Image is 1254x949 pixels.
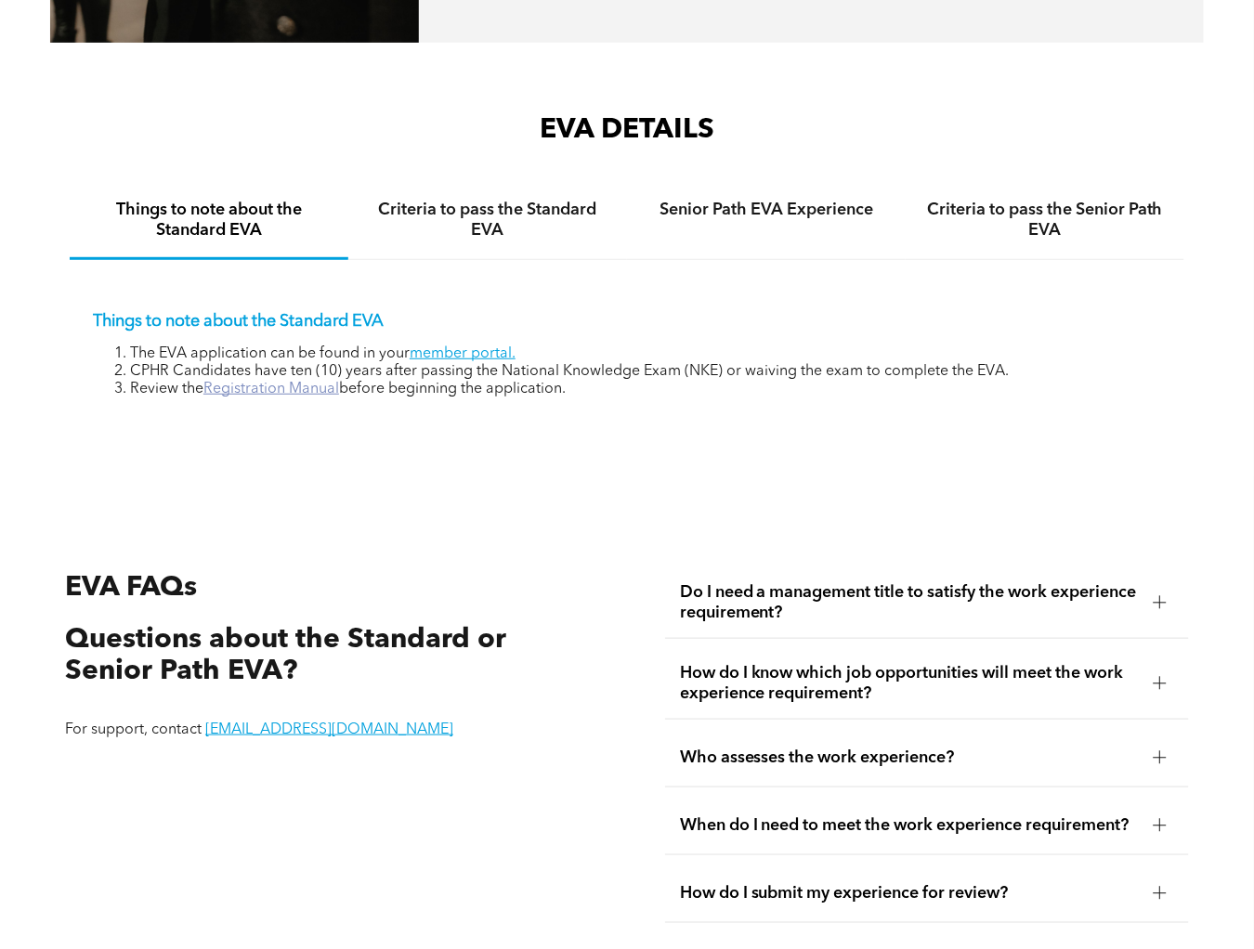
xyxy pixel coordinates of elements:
li: Review the before beginning the application. [130,381,1161,398]
span: Questions about the Standard or Senior Path EVA? [65,626,506,686]
span: How do I know which job opportunities will meet the work experience requirement? [680,663,1139,704]
span: Do I need a management title to satisfy the work experience requirement? [680,582,1139,623]
li: The EVA application can be found in your [130,345,1161,363]
span: For support, contact [65,722,202,737]
a: [EMAIL_ADDRESS][DOMAIN_NAME] [205,722,453,737]
span: Who assesses the work experience? [680,747,1139,768]
a: Registration Manual [203,382,339,396]
span: EVA DETAILS [540,116,714,144]
span: How do I submit my experience for review? [680,883,1139,903]
h4: Criteria to pass the Senior Path EVA [922,200,1168,240]
h4: Senior Path EVA Experience [644,200,889,220]
h4: Things to note about the Standard EVA [86,200,332,240]
li: CPHR Candidates have ten (10) years after passing the National Knowledge Exam (NKE) or waiving th... [130,363,1161,381]
p: Things to note about the Standard EVA [93,311,1161,331]
span: EVA FAQs [65,574,197,602]
span: When do I need to meet the work experience requirement? [680,815,1139,836]
a: member portal. [410,346,516,361]
h4: Criteria to pass the Standard EVA [365,200,610,240]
